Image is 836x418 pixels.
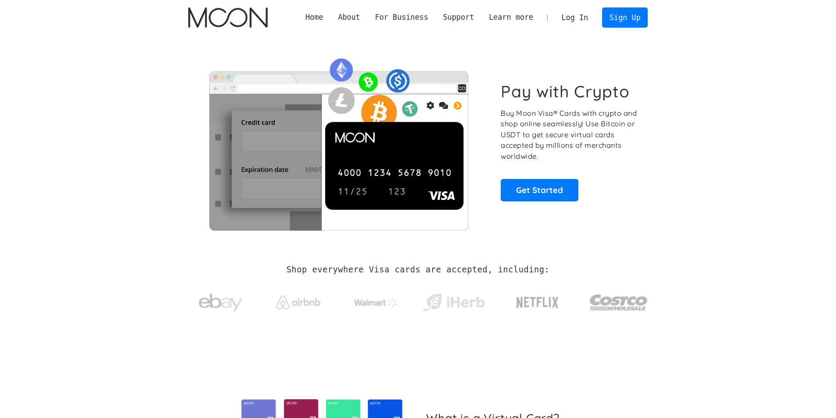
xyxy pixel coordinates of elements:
a: Get Started [501,179,578,201]
div: Learn more [481,12,541,23]
div: About [338,12,360,23]
a: Home [298,12,330,23]
a: Netflix [499,283,577,318]
a: Airbnb [266,287,331,314]
img: Costco [589,286,648,319]
a: Costco [589,277,648,323]
p: Buy Moon Visa® Cards with crypto and shop online seamlessly! Use Bitcoin or USDT to get secure vi... [501,108,638,162]
div: For Business [368,12,436,23]
div: Support [436,12,481,23]
a: ebay [188,280,254,321]
div: Support [443,12,474,23]
img: ebay [199,289,243,317]
img: Moon Cards let you spend your crypto anywhere Visa is accepted. [188,52,489,230]
div: For Business [375,12,428,23]
img: iHerb [421,291,486,314]
a: iHerb [421,282,486,318]
a: Log In [554,8,596,27]
a: home [188,7,268,28]
div: Learn more [489,12,533,23]
div: About [330,12,367,23]
img: Walmart [354,297,398,308]
img: Netflix [516,292,560,314]
a: Sign Up [602,7,648,27]
img: Moon Logo [188,7,268,28]
h2: Shop everywhere Visa cards are accepted, including: [287,265,549,275]
h1: Pay with Crypto [501,82,630,101]
img: Airbnb [276,296,320,309]
a: Walmart [343,289,409,312]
